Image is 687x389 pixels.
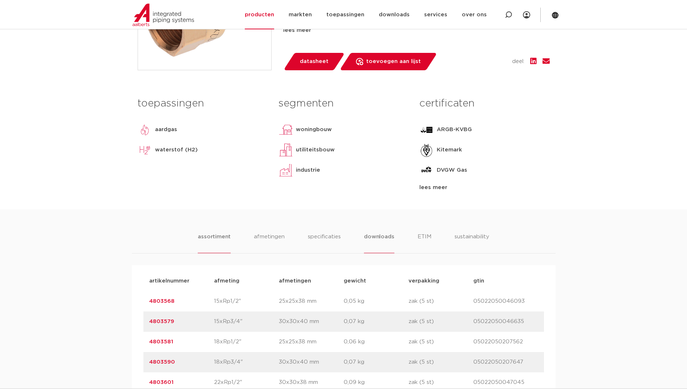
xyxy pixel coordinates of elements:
[296,166,320,175] p: industrie
[149,339,173,344] a: 4803581
[198,233,231,253] li: assortiment
[409,277,473,285] p: verpakking
[409,338,473,346] p: zak (5 st)
[419,163,434,177] img: DVGW Gas
[279,358,344,367] p: 30x30x40 mm
[149,319,174,324] a: 4803579
[409,297,473,306] p: zak (5 st)
[344,317,409,326] p: 0,07 kg
[214,338,279,346] p: 18xRp1/2"
[364,233,394,253] li: downloads
[155,125,177,134] p: aardgas
[473,277,538,285] p: gtin
[149,277,214,285] p: artikelnummer
[344,378,409,387] p: 0,09 kg
[344,277,409,285] p: gewicht
[419,183,549,192] div: lees meer
[254,233,285,253] li: afmetingen
[138,96,268,111] h3: toepassingen
[300,56,328,67] span: datasheet
[437,166,467,175] p: DVGW Gas
[214,297,279,306] p: 15xRp1/2"
[214,358,279,367] p: 18xRp3/4"
[279,317,344,326] p: 30x30x40 mm
[149,298,175,304] a: 4803568
[473,317,538,326] p: 05022050046635
[283,53,345,70] a: datasheet
[366,56,421,67] span: toevoegen aan lijst
[149,359,175,365] a: 4803590
[296,146,335,154] p: utiliteitsbouw
[409,378,473,387] p: zak (5 st)
[283,26,550,35] div: lees meer
[473,378,538,387] p: 05022050047045
[473,338,538,346] p: 05022050207562
[214,378,279,387] p: 22xRp1/2"
[278,96,409,111] h3: segmenten
[437,146,462,154] p: Kitemark
[344,358,409,367] p: 0,07 kg
[296,125,332,134] p: woningbouw
[214,317,279,326] p: 15xRp3/4"
[344,338,409,346] p: 0,06 kg
[278,163,293,177] img: industrie
[409,358,473,367] p: zak (5 st)
[138,143,152,157] img: waterstof (H2)
[149,380,173,385] a: 4803601
[279,338,344,346] p: 25x25x38 mm
[308,233,341,253] li: specificaties
[473,297,538,306] p: 05022050046093
[279,277,344,285] p: afmetingen
[409,317,473,326] p: zak (5 st)
[155,146,198,154] p: waterstof (H2)
[279,297,344,306] p: 25x25x38 mm
[278,122,293,137] img: woningbouw
[344,297,409,306] p: 0,05 kg
[473,358,538,367] p: 05022050207647
[214,277,279,285] p: afmeting
[279,378,344,387] p: 30x30x38 mm
[419,96,549,111] h3: certificaten
[138,122,152,137] img: aardgas
[512,57,524,66] span: deel:
[454,233,489,253] li: sustainability
[278,143,293,157] img: utiliteitsbouw
[419,143,434,157] img: Kitemark
[419,122,434,137] img: ARGB-KVBG
[437,125,472,134] p: ARGB-KVBG
[418,233,431,253] li: ETIM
